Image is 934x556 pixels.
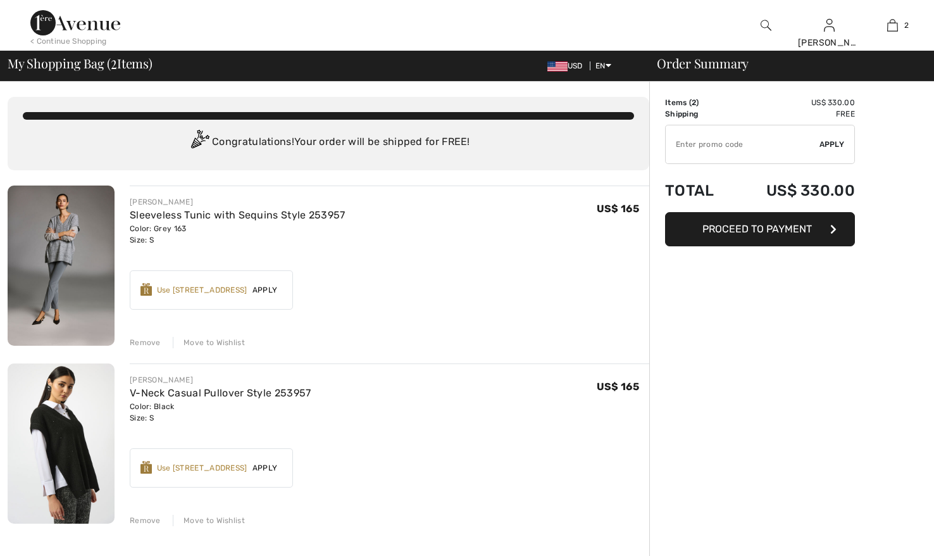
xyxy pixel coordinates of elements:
[173,515,245,526] div: Move to Wishlist
[130,223,346,246] div: Color: Grey 163 Size: S
[8,57,153,70] span: My Shopping Bag ( Items)
[130,387,311,399] a: V-Neck Casual Pullover Style 253957
[665,169,733,212] td: Total
[597,203,639,215] span: US$ 165
[824,18,835,33] img: My Info
[111,54,117,70] span: 2
[819,139,845,150] span: Apply
[692,98,696,107] span: 2
[173,337,245,348] div: Move to Wishlist
[733,97,855,108] td: US$ 330.00
[904,20,909,31] span: 2
[130,401,311,424] div: Color: Black Size: S
[665,212,855,246] button: Proceed to Payment
[798,36,860,49] div: [PERSON_NAME]
[733,169,855,212] td: US$ 330.00
[30,10,120,35] img: 1ère Avenue
[887,18,898,33] img: My Bag
[8,363,115,524] img: V-Neck Casual Pullover Style 253957
[187,130,212,155] img: Congratulation2.svg
[130,337,161,348] div: Remove
[247,462,283,474] span: Apply
[665,108,733,120] td: Shipping
[23,130,634,155] div: Congratulations! Your order will be shipped for FREE!
[130,209,346,221] a: Sleeveless Tunic with Sequins Style 253957
[8,186,115,346] img: Sleeveless Tunic with Sequins Style 253957
[140,461,152,474] img: Reward-Logo.svg
[761,18,771,33] img: search the website
[247,284,283,296] span: Apply
[666,125,819,163] input: Promo code
[130,374,311,386] div: [PERSON_NAME]
[157,462,247,474] div: Use [STREET_ADDRESS]
[665,97,733,108] td: Items ( )
[597,381,639,393] span: US$ 165
[733,108,855,120] td: Free
[642,57,926,70] div: Order Summary
[824,19,835,31] a: Sign In
[861,18,923,33] a: 2
[595,61,611,70] span: EN
[130,515,161,526] div: Remove
[130,196,346,208] div: [PERSON_NAME]
[547,61,568,72] img: US Dollar
[140,283,152,296] img: Reward-Logo.svg
[547,61,588,70] span: USD
[157,284,247,296] div: Use [STREET_ADDRESS]
[702,223,812,235] span: Proceed to Payment
[30,35,107,47] div: < Continue Shopping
